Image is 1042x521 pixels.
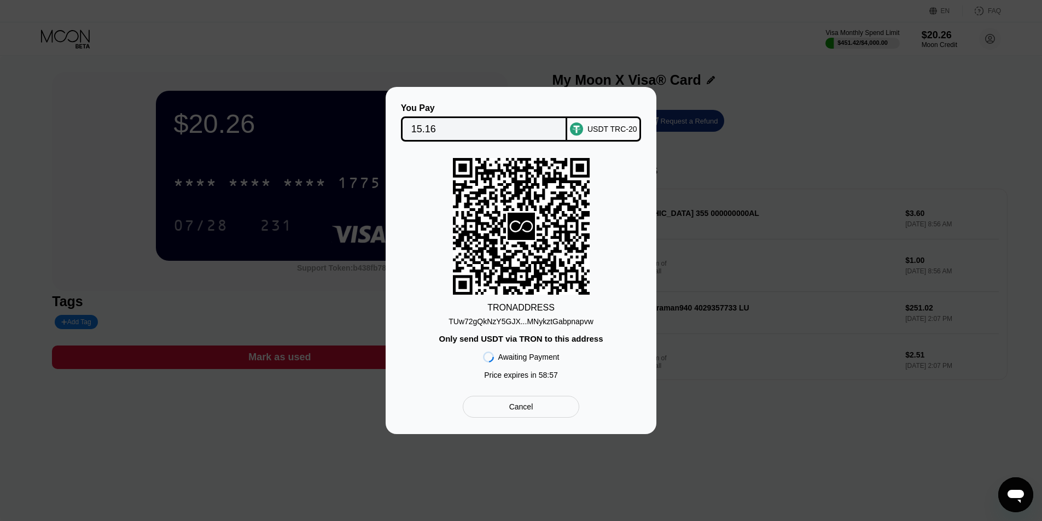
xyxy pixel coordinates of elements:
div: TRON ADDRESS [487,303,555,313]
div: Cancel [463,396,579,418]
iframe: Button to launch messaging window [998,477,1033,512]
div: USDT TRC-20 [587,125,637,133]
div: TUw72gQkNzY5GJX...MNykztGabpnapvw [449,313,593,326]
div: Price expires in [484,371,558,379]
div: TUw72gQkNzY5GJX...MNykztGabpnapvw [449,317,593,326]
div: You Pay [401,103,568,113]
div: Awaiting Payment [498,353,560,361]
div: You PayUSDT TRC-20 [402,103,640,142]
div: Cancel [509,402,533,412]
span: 58 : 57 [539,371,558,379]
div: Only send USDT via TRON to this address [439,334,603,343]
